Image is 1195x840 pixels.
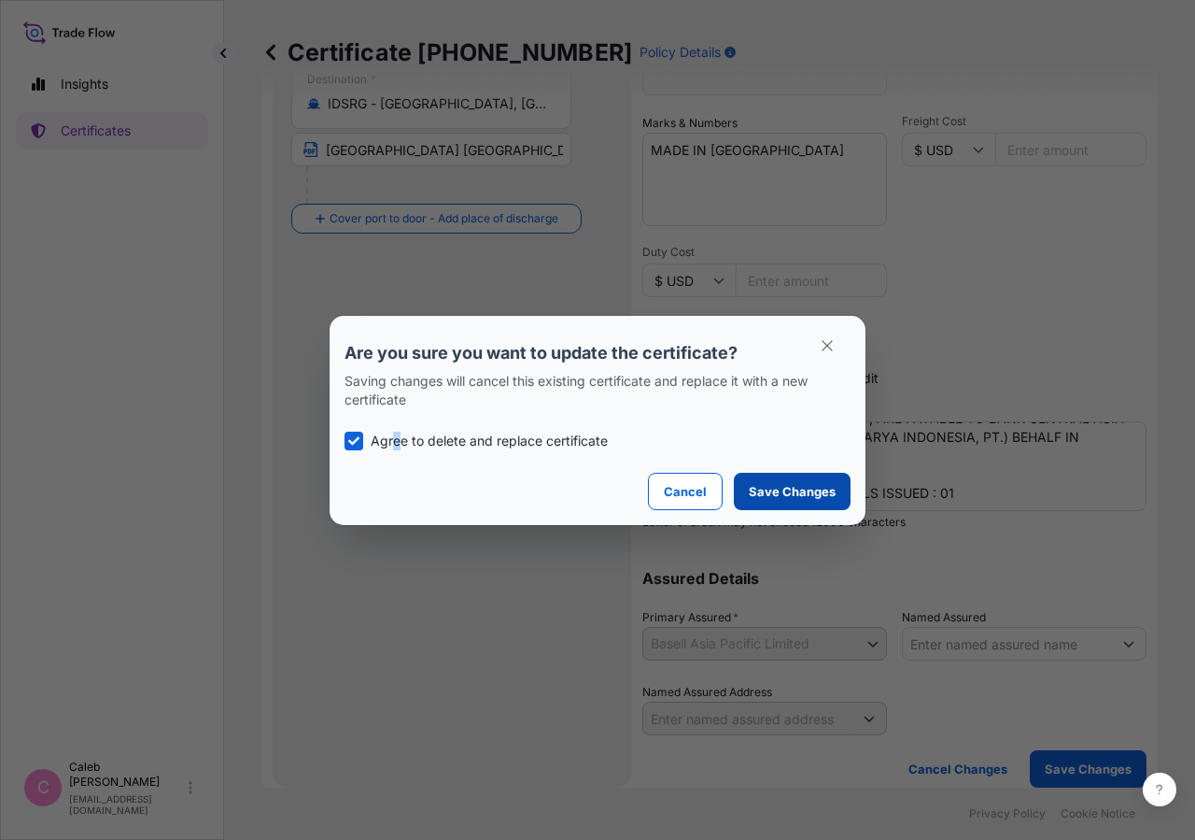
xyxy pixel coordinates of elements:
button: Save Changes [734,473,851,510]
p: Save Changes [749,482,836,501]
p: Saving changes will cancel this existing certificate and replace it with a new certificate [344,372,851,409]
p: Are you sure you want to update the certificate? [344,342,851,364]
p: Cancel [664,482,707,501]
button: Cancel [648,473,723,510]
p: Agree to delete and replace certificate [371,432,608,450]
